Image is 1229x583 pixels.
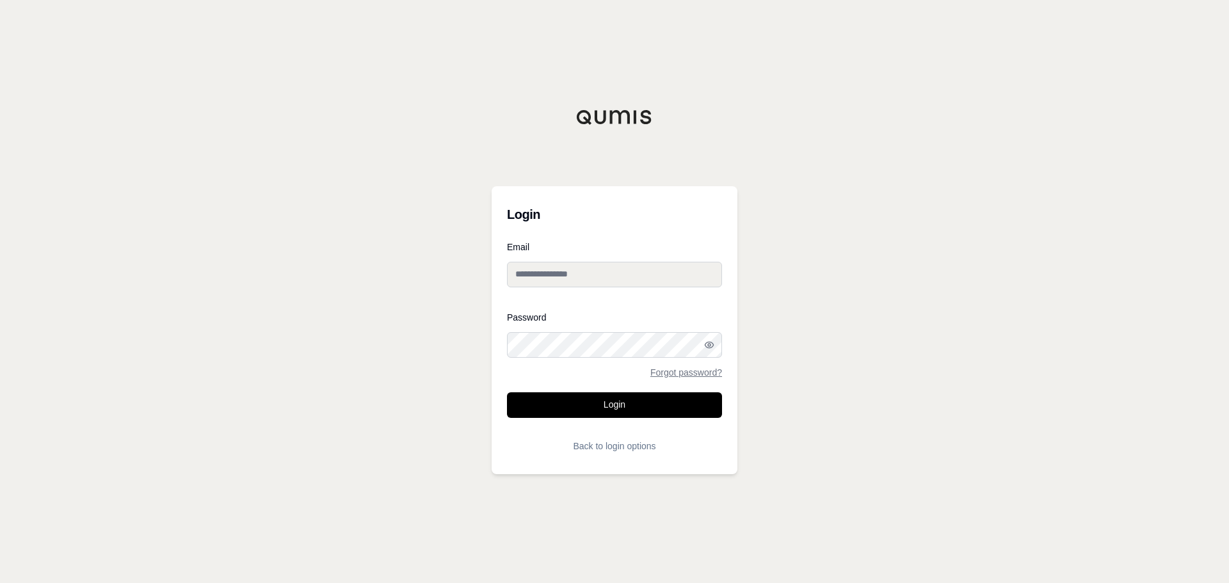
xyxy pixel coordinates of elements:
[507,243,722,252] label: Email
[507,392,722,418] button: Login
[507,433,722,459] button: Back to login options
[507,313,722,322] label: Password
[650,368,722,377] a: Forgot password?
[507,202,722,227] h3: Login
[576,109,653,125] img: Qumis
